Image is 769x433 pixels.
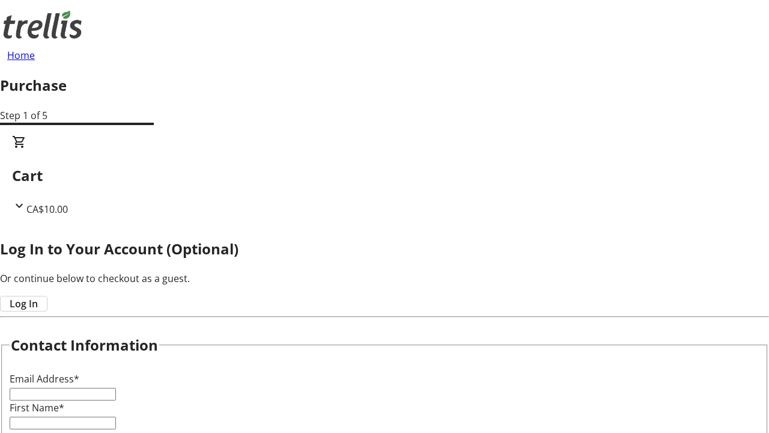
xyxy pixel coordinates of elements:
[26,203,68,216] span: CA$10.00
[12,135,757,216] div: CartCA$10.00
[12,165,757,186] h2: Cart
[10,372,79,385] label: Email Address*
[10,296,38,311] span: Log In
[11,334,158,356] h2: Contact Information
[10,401,64,414] label: First Name*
